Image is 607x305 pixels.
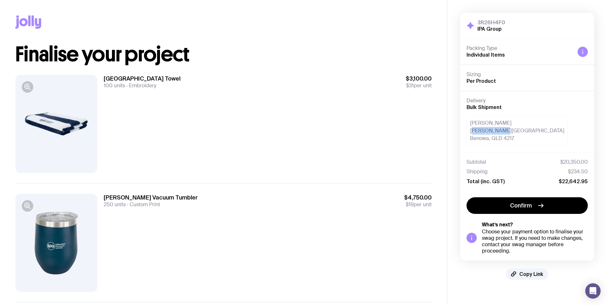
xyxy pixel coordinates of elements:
span: Total (inc. GST) [467,178,505,184]
span: Confirm [510,202,532,209]
span: Subtotal [467,159,486,165]
h3: [PERSON_NAME] Vacuum Tumbler [104,194,198,201]
h2: IPA Group [477,26,505,32]
span: Individual Items [467,52,505,58]
span: Copy Link [519,271,543,277]
button: Confirm [467,197,588,214]
span: $31 [406,82,414,89]
span: Shipping [467,168,488,175]
h3: [GEOGRAPHIC_DATA] Towel [104,75,180,82]
span: 250 units [104,201,126,208]
span: Per Product [467,78,496,84]
div: Open Intercom Messenger [585,283,601,299]
span: $3,100.00 [406,75,432,82]
span: $20,350.00 [560,159,588,165]
h3: 3R26H4F0 [477,19,505,26]
span: $4,750.00 [404,194,432,201]
button: Copy Link [506,268,548,280]
h4: Delivery [467,98,588,104]
h4: Sizing [467,71,588,78]
h4: Packing Type [467,45,572,51]
span: Embroidery [125,82,156,89]
div: [PERSON_NAME] [PERSON_NAME][GEOGRAPHIC_DATA] Benowa, QLD 4217 [467,116,568,146]
span: $234.50 [568,168,588,175]
span: Custom Print [126,201,160,208]
h5: What’s next? [482,222,588,228]
span: per unit [404,201,432,208]
span: Bulk Shipment [467,104,502,110]
span: per unit [406,82,432,89]
h1: Finalise your project [15,44,432,65]
span: $19 [406,201,414,208]
span: 100 units [104,82,125,89]
span: $22,642.95 [559,178,588,184]
div: Choose your payment option to finalise your swag project. If you need to make changes, contact yo... [482,229,588,254]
